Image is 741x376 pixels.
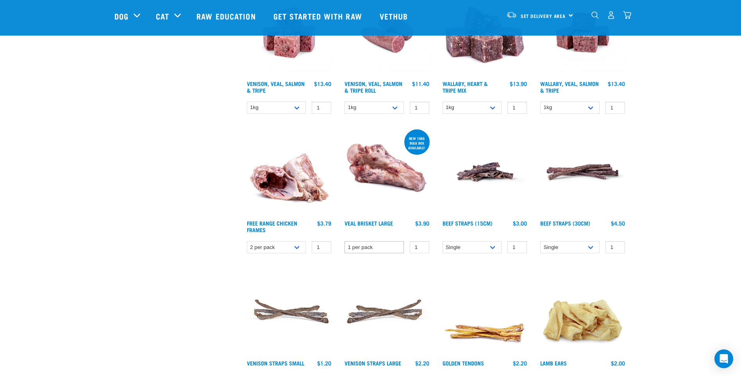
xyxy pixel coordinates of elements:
a: Venison, Veal, Salmon & Tripe [247,82,305,91]
img: 1205 Veal Brisket 1pp 01 [343,128,431,217]
div: $2.20 [513,360,527,366]
div: $1.20 [317,360,331,366]
a: Golden Tendons [443,362,484,364]
a: Beef Straps (15cm) [443,222,493,224]
img: 1293 Golden Tendons 01 [441,267,529,356]
div: $3.90 [415,220,429,226]
img: Raw Essentials Beef Straps 6 Pack [538,128,627,217]
a: Raw Education [189,0,265,32]
img: Stack of 3 Venison Straps Treats for Pets [343,267,431,356]
input: 1 [605,102,625,114]
a: Veal Brisket Large [345,222,393,224]
a: Wallaby, Veal, Salmon & Tripe [540,82,599,91]
a: Beef Straps (30cm) [540,222,590,224]
a: Lamb Ears [540,362,567,364]
div: $11.40 [412,81,429,87]
a: Venison Straps Small [247,362,304,364]
input: 1 [312,102,331,114]
div: $13.40 [608,81,625,87]
div: $13.90 [510,81,527,87]
a: Vethub [372,0,418,32]
span: Set Delivery Area [521,14,566,17]
input: 1 [507,102,527,114]
img: home-icon-1@2x.png [591,11,599,19]
img: home-icon@2x.png [623,11,631,19]
div: Open Intercom Messenger [714,349,733,368]
a: Dog [114,10,129,22]
a: Free Range Chicken Frames [247,222,297,231]
input: 1 [507,241,527,253]
a: Get started with Raw [266,0,372,32]
a: Wallaby, Heart & Tripe Mix [443,82,488,91]
img: Pile Of Lamb Ears Treat For Pets [538,267,627,356]
a: Venison, Veal, Salmon & Tripe Roll [345,82,402,91]
img: Venison Straps [245,267,334,356]
img: 1236 Chicken Frame Turks 01 [245,128,334,217]
input: 1 [312,241,331,253]
div: $2.00 [611,360,625,366]
a: Cat [156,10,169,22]
img: Raw Essentials Beef Straps 15cm 6 Pack [441,128,529,217]
div: new 10kg bulk box available! [404,132,430,154]
div: $3.79 [317,220,331,226]
img: user.png [607,11,615,19]
img: van-moving.png [506,11,517,18]
div: $2.20 [415,360,429,366]
div: $13.40 [314,81,331,87]
div: $4.50 [611,220,625,226]
a: Venison Straps Large [345,362,401,364]
input: 1 [605,241,625,253]
input: 1 [410,241,429,253]
div: $3.00 [513,220,527,226]
input: 1 [410,102,429,114]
